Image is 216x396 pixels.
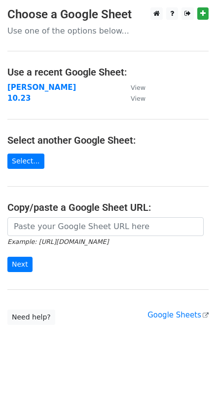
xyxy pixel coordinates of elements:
[147,311,209,319] a: Google Sheets
[7,310,55,325] a: Need help?
[131,95,145,102] small: View
[7,94,31,103] a: 10.23
[121,83,145,92] a: View
[7,66,209,78] h4: Use a recent Google Sheet:
[7,134,209,146] h4: Select another Google Sheet:
[131,84,145,91] small: View
[7,201,209,213] h4: Copy/paste a Google Sheet URL:
[121,94,145,103] a: View
[7,217,204,236] input: Paste your Google Sheet URL here
[7,154,44,169] a: Select...
[7,83,76,92] a: [PERSON_NAME]
[7,238,108,245] small: Example: [URL][DOMAIN_NAME]
[7,7,209,22] h3: Choose a Google Sheet
[7,26,209,36] p: Use one of the options below...
[7,257,33,272] input: Next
